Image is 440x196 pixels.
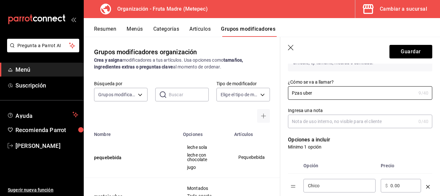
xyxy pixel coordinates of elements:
label: Búsqueda por [94,81,148,86]
button: Resumen [94,26,116,37]
button: Pregunta a Parrot AI [7,39,79,52]
button: open_drawer_menu [71,17,76,22]
th: Precio [378,158,424,174]
span: Ayuda [15,111,70,119]
span: Recomienda Parrot [15,126,78,134]
p: Mínimo 1 opción [288,144,432,150]
span: jugo [187,165,222,170]
div: 9 /40 [418,90,428,96]
span: Montados [187,186,222,191]
div: Grupos modificadores organización [94,47,197,57]
button: Menús [127,26,143,37]
h3: Organización - Fruta Madre (Metepec) [112,5,208,13]
th: Artículos [230,128,294,137]
span: leche con chocolate [187,153,222,162]
label: Tipo de modificador [216,81,270,86]
span: leche sola [187,145,222,150]
span: Sugerir nueva función [8,187,78,193]
button: pequebebida [94,154,171,161]
label: Ingresa una nota [288,108,432,113]
div: navigation tabs [94,26,440,37]
th: Opción [301,158,378,174]
div: modificadores a tus artículos. Usa opciones como al momento de ordenar. [94,57,270,70]
input: Buscar [169,88,209,101]
span: [PERSON_NAME] [15,141,78,150]
strong: Crea y asigna [94,57,122,63]
span: Menú [15,65,78,74]
button: Guardar [389,45,432,58]
div: 0 /40 [418,118,428,125]
span: Pregunta a Parrot AI [17,42,69,49]
span: Grupos modificadores [98,91,136,98]
th: Opciones [179,128,230,137]
span: Elige el tipo de modificador [221,91,258,98]
button: Categorías [153,26,179,37]
div: Cambiar a sucursal [380,5,427,14]
span: $ [385,183,388,188]
a: Pregunta a Parrot AI [5,47,79,54]
button: Grupos modificadores [221,26,275,37]
th: Nombre [84,128,179,137]
span: Suscripción [15,81,78,90]
button: Artículos [189,26,211,37]
p: Opciones a incluir [288,136,432,144]
span: Pequebebida [238,155,286,160]
input: Nota de uso interno, no visible para el cliente [288,115,416,128]
label: ¿Cómo se va a llamar? [288,80,432,84]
